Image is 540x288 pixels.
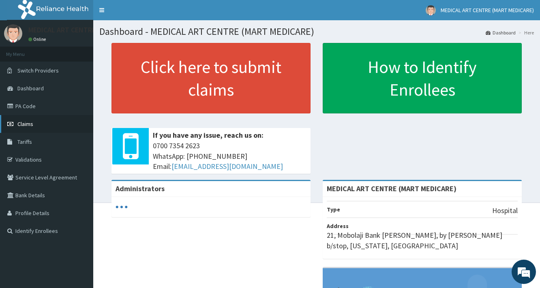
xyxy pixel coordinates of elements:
a: How to Identify Enrollees [323,43,522,113]
b: If you have any issue, reach us on: [153,130,264,140]
span: Claims [17,120,33,128]
b: Type [327,206,340,213]
strong: MEDICAL ART CENTRE (MART MEDICARE) [327,184,456,193]
h1: Dashboard - MEDICAL ART CENTRE (MART MEDICARE) [99,26,534,37]
span: Switch Providers [17,67,59,74]
li: Here [516,29,534,36]
p: 21, Mobolaji Bank [PERSON_NAME], by [PERSON_NAME] b/stop, [US_STATE], [GEOGRAPHIC_DATA] [327,230,518,251]
p: MEDICAL ART CENTRE (MART MEDICARE) [28,26,152,34]
span: 0700 7354 2623 WhatsApp: [PHONE_NUMBER] Email: [153,141,306,172]
span: Dashboard [17,85,44,92]
p: Hospital [492,205,518,216]
a: Dashboard [486,29,516,36]
a: [EMAIL_ADDRESS][DOMAIN_NAME] [171,162,283,171]
a: Click here to submit claims [111,43,311,113]
img: User Image [426,5,436,15]
b: Administrators [116,184,165,193]
img: User Image [4,24,22,43]
span: MEDICAL ART CENTRE (MART MEDICARE) [441,6,534,14]
span: Tariffs [17,138,32,145]
svg: audio-loading [116,201,128,213]
b: Address [327,222,349,230]
a: Online [28,36,48,42]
